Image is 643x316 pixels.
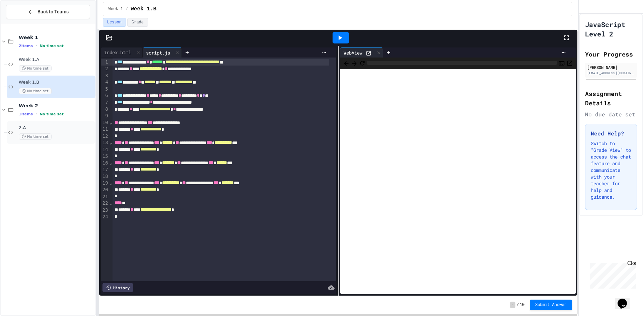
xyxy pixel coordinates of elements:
[566,59,573,67] button: Open in new tab
[510,302,515,308] span: -
[101,160,109,167] div: 16
[109,120,113,125] span: Fold line
[19,112,33,116] span: 1 items
[101,194,109,200] div: 21
[101,49,134,56] div: index.html
[101,126,109,133] div: 11
[101,92,109,99] div: 6
[343,59,350,67] span: Back
[40,112,64,116] span: No time set
[585,49,637,59] h2: Your Progress
[126,6,128,12] span: /
[101,139,109,146] div: 13
[19,80,94,85] span: Week 1.B
[109,160,113,166] span: Fold line
[101,167,109,173] div: 17
[558,59,565,67] button: Console
[101,214,109,220] div: 24
[591,140,631,200] p: Switch to "Grade View" to access the chat feature and communicate with your teacher for help and ...
[101,153,109,160] div: 15
[101,99,109,106] div: 7
[19,57,94,63] span: Week 1.A
[19,44,33,48] span: 2 items
[3,3,46,42] div: Chat with us now!Close
[101,173,109,180] div: 18
[340,49,366,56] div: WebView
[35,43,37,48] span: •
[587,64,635,70] div: [PERSON_NAME]
[101,86,109,93] div: 5
[103,18,126,27] button: Lesson
[101,180,109,187] div: 19
[101,59,109,66] div: 1
[585,20,637,38] h1: JavaScript Level 2
[143,49,173,56] div: script.js
[101,146,109,153] div: 14
[35,111,37,117] span: •
[591,129,631,137] h3: Need Help?
[351,59,358,67] span: Forward
[6,5,90,19] button: Back to Teams
[587,260,636,289] iframe: chat widget
[101,73,109,79] div: 3
[131,5,156,13] span: Week 1.B
[109,200,113,206] span: Fold line
[101,200,109,207] div: 22
[38,8,69,15] span: Back to Teams
[101,133,109,140] div: 12
[615,289,636,309] iframe: chat widget
[517,302,519,308] span: /
[40,44,64,48] span: No time set
[101,106,109,113] div: 8
[127,18,148,27] button: Grade
[19,65,52,72] span: No time set
[143,47,182,58] div: script.js
[102,283,133,292] div: History
[101,79,109,86] div: 4
[587,71,635,76] div: [EMAIL_ADDRESS][DOMAIN_NAME]
[530,300,572,310] button: Submit Answer
[19,133,52,140] span: No time set
[585,110,637,118] div: No due date set
[19,88,52,94] span: No time set
[101,119,109,126] div: 10
[359,59,366,67] button: Refresh
[101,66,109,72] div: 2
[109,180,113,186] span: Fold line
[535,302,567,308] span: Submit Answer
[19,34,94,40] span: Week 1
[19,103,94,109] span: Week 2
[19,125,94,131] span: 2.A
[520,302,524,308] span: 10
[101,47,143,58] div: index.html
[340,69,576,294] iframe: Web Preview
[585,89,637,108] h2: Assignment Details
[109,6,123,12] span: Week 1
[101,113,109,119] div: 9
[101,207,109,214] div: 23
[340,47,383,58] div: WebView
[101,187,109,193] div: 20
[109,140,113,145] span: Fold line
